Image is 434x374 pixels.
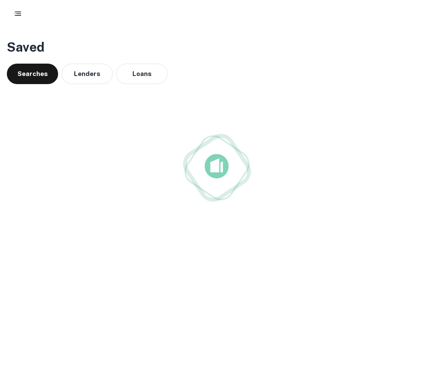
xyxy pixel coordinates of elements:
[116,64,167,84] button: Loans
[7,38,427,57] h3: Saved
[391,306,434,347] iframe: Chat Widget
[7,64,58,84] button: Searches
[62,64,113,84] button: Lenders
